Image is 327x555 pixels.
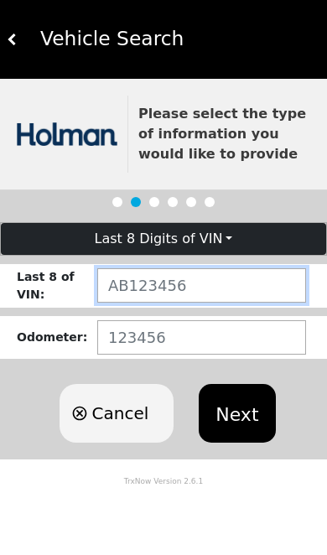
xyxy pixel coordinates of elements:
[7,34,18,45] img: white carat left
[17,268,97,303] div: Last 8 of VIN :
[199,384,275,443] button: Next
[17,122,117,146] img: trx now logo
[138,106,306,162] strong: Please select the type of information you would like to provide
[18,24,320,54] div: Vehicle Search
[97,320,306,355] input: 123456
[17,329,97,346] div: Odometer :
[1,223,326,255] button: Last 8 Digits of VIN
[60,384,174,443] button: Cancel
[91,401,148,426] span: Cancel
[97,268,306,303] input: AB123456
